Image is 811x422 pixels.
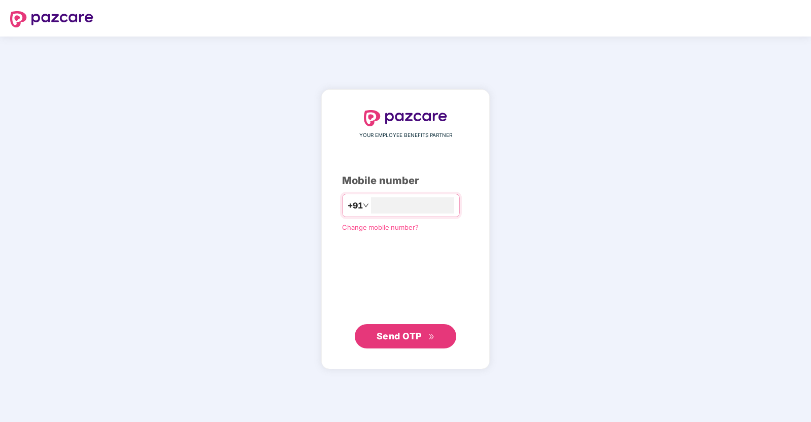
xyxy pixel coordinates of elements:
[377,331,422,341] span: Send OTP
[363,202,369,208] span: down
[348,199,363,212] span: +91
[355,324,456,348] button: Send OTPdouble-right
[342,223,419,231] a: Change mobile number?
[364,110,447,126] img: logo
[428,334,435,340] span: double-right
[10,11,93,27] img: logo
[359,131,452,139] span: YOUR EMPLOYEE BENEFITS PARTNER
[342,173,469,189] div: Mobile number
